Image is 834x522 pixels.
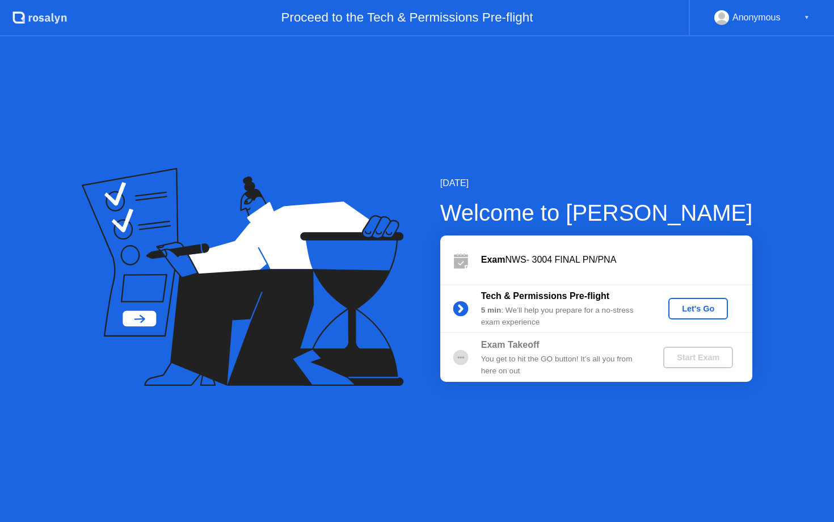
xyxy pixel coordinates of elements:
[732,10,781,25] div: Anonymous
[481,253,752,267] div: NWS- 3004 FINAL PN/PNA
[804,10,810,25] div: ▼
[668,298,728,319] button: Let's Go
[663,347,733,368] button: Start Exam
[668,353,728,362] div: Start Exam
[440,176,753,190] div: [DATE]
[481,353,645,377] div: You get to hit the GO button! It’s all you from here on out
[481,291,609,301] b: Tech & Permissions Pre-flight
[673,304,723,313] div: Let's Go
[481,306,502,314] b: 5 min
[481,255,506,264] b: Exam
[440,196,753,230] div: Welcome to [PERSON_NAME]
[481,340,540,350] b: Exam Takeoff
[481,305,645,328] div: : We’ll help you prepare for a no-stress exam experience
